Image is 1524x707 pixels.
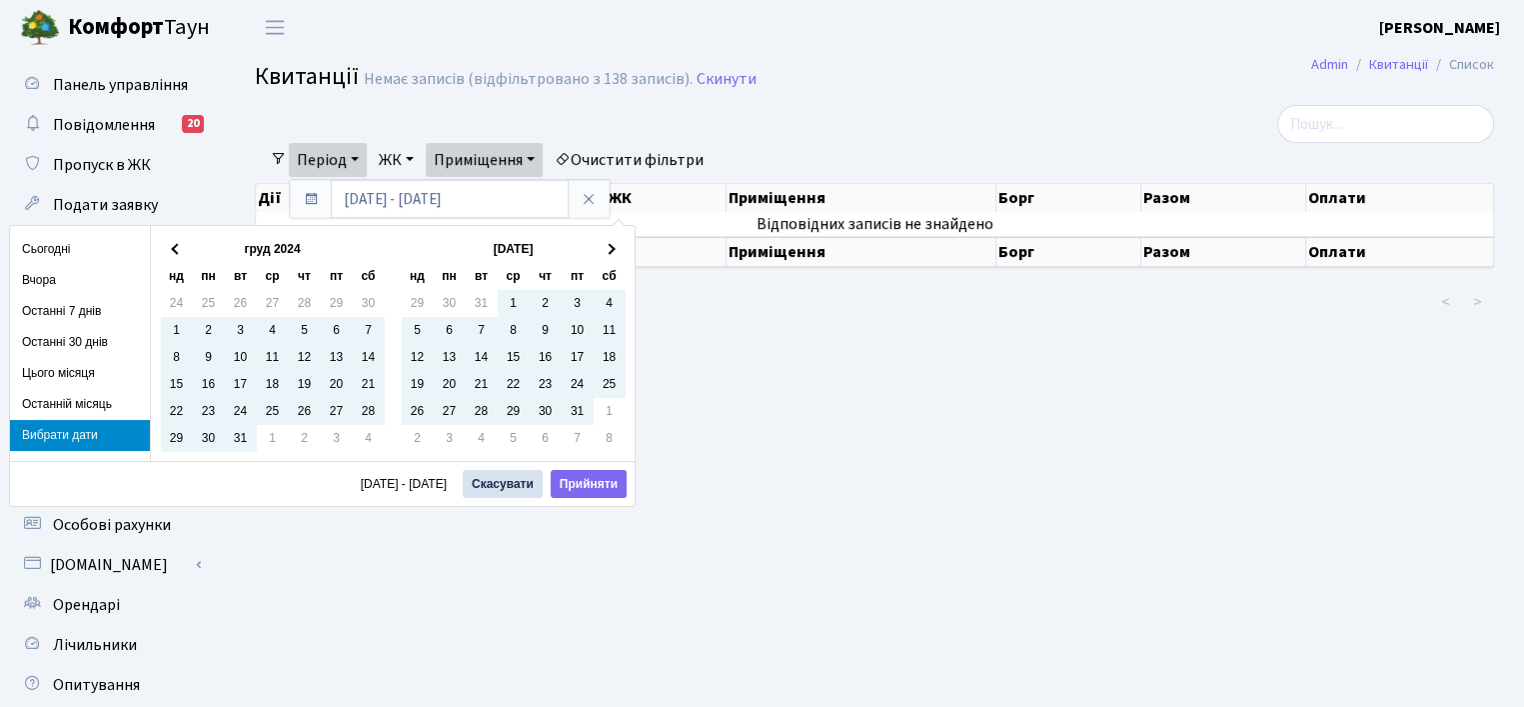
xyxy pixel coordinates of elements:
[10,665,210,705] a: Опитування
[353,398,385,425] td: 28
[466,398,498,425] td: 28
[321,425,353,452] td: 3
[53,74,188,96] span: Панель управління
[10,585,210,625] a: Орендарі
[68,11,164,43] b: Комфорт
[727,237,996,267] th: Приміщення
[193,425,225,452] td: 30
[551,470,627,498] button: Прийняти
[594,425,626,452] td: 8
[353,371,385,398] td: 21
[353,290,385,317] td: 30
[257,398,289,425] td: 25
[498,290,530,317] td: 1
[562,290,594,317] td: 3
[321,290,353,317] td: 29
[161,425,193,452] td: 29
[225,263,257,290] th: вт
[466,317,498,344] td: 7
[606,184,727,212] th: ЖК
[161,398,193,425] td: 22
[594,344,626,371] td: 18
[193,398,225,425] td: 23
[594,371,626,398] td: 25
[498,371,530,398] td: 22
[727,184,996,212] th: Приміщення
[10,505,210,545] a: Особові рахунки
[1306,237,1494,267] th: Оплати
[434,398,466,425] td: 27
[466,425,498,452] td: 4
[289,263,321,290] th: чт
[225,425,257,452] td: 31
[562,398,594,425] td: 31
[426,143,543,177] a: Приміщення
[530,344,562,371] td: 16
[257,344,289,371] td: 11
[594,290,626,317] td: 4
[53,154,151,176] span: Пропуск в ЖК
[606,237,727,267] th: ЖК
[530,290,562,317] td: 2
[353,425,385,452] td: 4
[1379,16,1500,40] a: [PERSON_NAME]
[402,371,434,398] td: 19
[594,263,626,290] th: сб
[255,59,359,94] span: Квитанції
[1311,54,1348,75] a: Admin
[1281,44,1524,86] nav: breadcrumb
[434,236,594,263] th: [DATE]
[289,371,321,398] td: 19
[466,344,498,371] td: 14
[10,234,150,265] li: Сьогодні
[466,263,498,290] th: вт
[161,290,193,317] td: 24
[364,70,693,89] div: Немає записів (відфільтровано з 138 записів).
[53,674,140,696] span: Опитування
[547,143,712,177] a: Очистити фільтри
[161,317,193,344] td: 1
[10,389,150,420] li: Останній місяць
[257,317,289,344] td: 4
[53,194,158,216] span: Подати заявку
[697,70,757,89] a: Скинути
[10,65,210,105] a: Панель управління
[498,344,530,371] td: 15
[1141,184,1307,212] th: Разом
[530,398,562,425] td: 30
[256,184,427,212] th: Дії
[530,263,562,290] th: чт
[289,143,367,177] a: Період
[402,263,434,290] th: нд
[321,344,353,371] td: 13
[562,263,594,290] th: пт
[498,425,530,452] td: 5
[225,371,257,398] td: 17
[562,317,594,344] td: 10
[257,425,289,452] td: 1
[562,425,594,452] td: 7
[193,317,225,344] td: 2
[10,145,210,185] a: Пропуск в ЖК
[257,290,289,317] td: 27
[289,317,321,344] td: 5
[1141,237,1307,267] th: Разом
[466,290,498,317] td: 31
[402,344,434,371] td: 12
[53,514,171,536] span: Особові рахунки
[463,470,543,498] button: Скасувати
[10,420,150,451] li: Вибрати дати
[53,114,155,136] span: Повідомлення
[10,296,150,327] li: Останні 7 днів
[10,185,210,225] a: Подати заявку
[594,317,626,344] td: 11
[161,344,193,371] td: 8
[402,398,434,425] td: 26
[225,317,257,344] td: 3
[321,371,353,398] td: 20
[256,212,1494,236] td: Відповідних записів не знайдено
[225,398,257,425] td: 24
[193,344,225,371] td: 9
[53,634,137,656] span: Лічильники
[434,371,466,398] td: 20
